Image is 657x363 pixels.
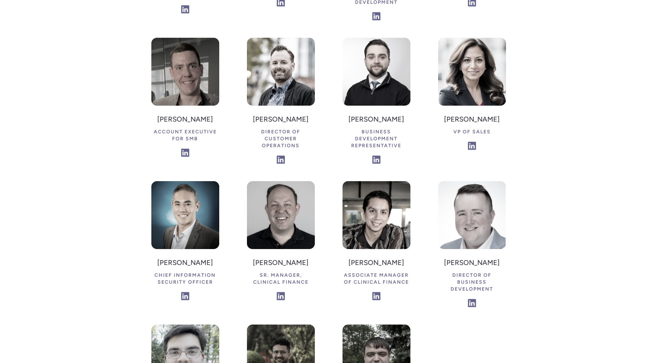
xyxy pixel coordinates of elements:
div: Business Development Representative [343,126,410,152]
a: [PERSON_NAME]Associate Manager of Clinical Finance [343,181,410,304]
h4: [PERSON_NAME] [151,256,219,269]
a: [PERSON_NAME]Director of Business Development [438,181,506,311]
a: [PERSON_NAME]Sr. Manager, Clinical Finance [247,181,315,304]
h4: [PERSON_NAME] [343,256,410,269]
div: Associate Manager of Clinical Finance [343,269,410,289]
a: [PERSON_NAME]Director of Customer Operations [247,38,315,167]
h4: [PERSON_NAME] [438,256,506,269]
div: Account Executive for SMB [151,126,219,145]
div: Chief Information Security Officer [151,269,219,289]
a: [PERSON_NAME]Chief Information Security Officer [151,181,219,304]
h4: [PERSON_NAME] [247,256,315,269]
div: Director of Customer Operations [247,126,315,152]
a: [PERSON_NAME]Account Executive for SMB [151,38,219,160]
h4: [PERSON_NAME] [247,113,315,126]
div: Sr. Manager, Clinical Finance [247,269,315,289]
a: [PERSON_NAME]VP of Sales [438,38,506,153]
h4: [PERSON_NAME] [151,113,219,126]
a: [PERSON_NAME]Business Development Representative [343,38,410,167]
div: Director of Business Development [438,269,506,295]
div: VP of Sales [444,126,500,138]
h4: [PERSON_NAME] [444,113,500,126]
h4: [PERSON_NAME] [343,113,410,126]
